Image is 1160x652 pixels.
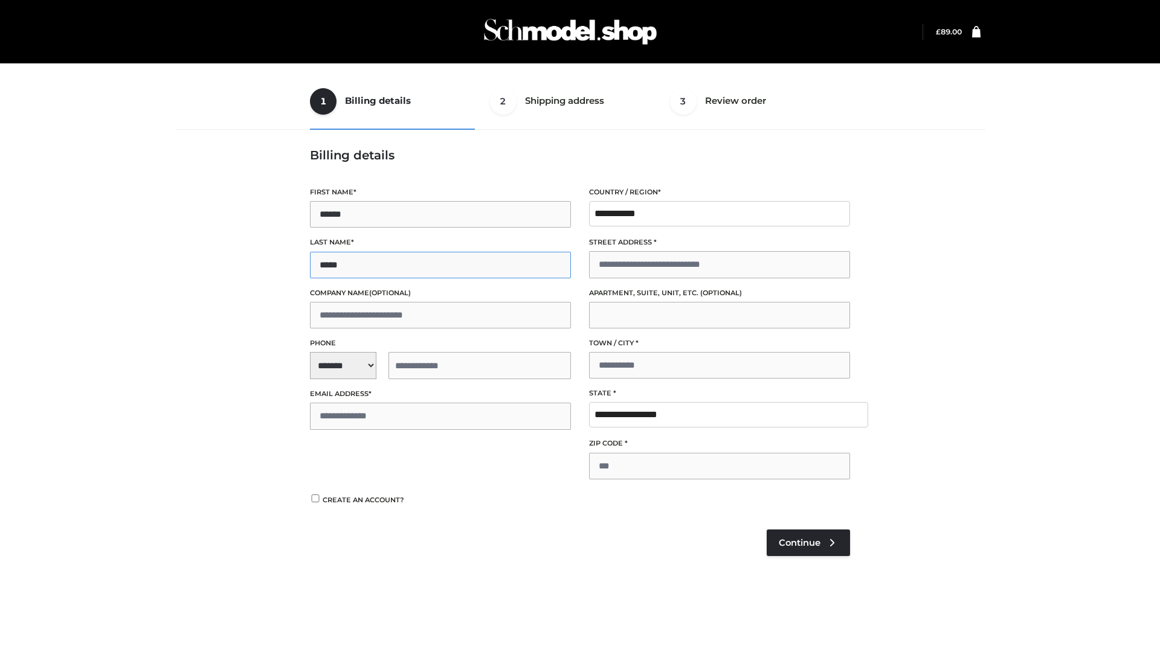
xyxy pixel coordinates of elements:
label: Street address [589,237,850,248]
img: Schmodel Admin 964 [480,8,661,56]
a: Continue [767,529,850,556]
label: Phone [310,337,571,349]
label: State [589,388,850,399]
input: Create an account? [310,494,321,502]
label: Email address [310,388,571,400]
span: £ [936,27,941,36]
label: ZIP Code [589,438,850,449]
span: (optional) [369,289,411,297]
label: Last name [310,237,571,248]
span: Create an account? [323,496,404,504]
label: Apartment, suite, unit, etc. [589,287,850,299]
a: £89.00 [936,27,962,36]
label: Country / Region [589,187,850,198]
label: Company name [310,287,571,299]
h3: Billing details [310,148,850,162]
span: Continue [779,537,820,548]
bdi: 89.00 [936,27,962,36]
label: First name [310,187,571,198]
span: (optional) [700,289,742,297]
label: Town / City [589,337,850,349]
